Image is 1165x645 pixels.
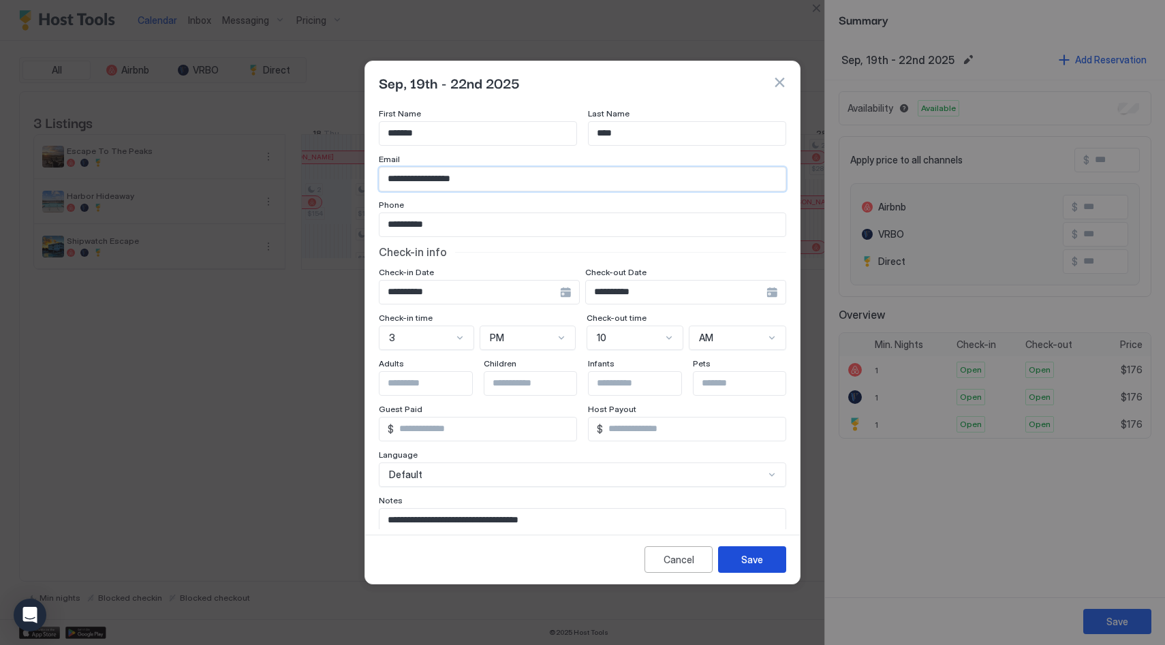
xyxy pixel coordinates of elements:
[694,372,805,395] input: Input Field
[379,154,400,164] span: Email
[589,122,786,145] input: Input Field
[379,404,422,414] span: Guest Paid
[693,358,711,368] span: Pets
[379,372,491,395] input: Input Field
[644,546,713,573] button: Cancel
[588,108,630,119] span: Last Name
[379,281,560,304] input: Input Field
[379,245,447,259] span: Check-in info
[588,358,615,368] span: Infants
[389,469,422,481] span: Default
[484,358,516,368] span: Children
[379,108,421,119] span: First Name
[394,418,576,441] input: Input Field
[597,423,603,435] span: $
[379,267,434,277] span: Check-in Date
[699,332,713,344] span: AM
[379,450,418,460] span: Language
[389,332,395,344] span: 3
[379,495,403,505] span: Notes
[664,552,694,567] div: Cancel
[379,313,433,323] span: Check-in time
[379,358,404,368] span: Adults
[589,372,700,395] input: Input Field
[379,72,520,93] span: Sep, 19th - 22nd 2025
[588,404,636,414] span: Host Payout
[14,599,46,631] div: Open Intercom Messenger
[379,213,786,236] input: Input Field
[379,200,404,210] span: Phone
[490,332,504,344] span: PM
[597,332,606,344] span: 10
[585,267,647,277] span: Check-out Date
[741,552,763,567] div: Save
[586,281,766,304] input: Input Field
[718,546,786,573] button: Save
[603,418,786,441] input: Input Field
[379,122,576,145] input: Input Field
[379,168,786,191] input: Input Field
[379,509,786,576] textarea: Input Field
[388,423,394,435] span: $
[587,313,647,323] span: Check-out time
[484,372,596,395] input: Input Field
